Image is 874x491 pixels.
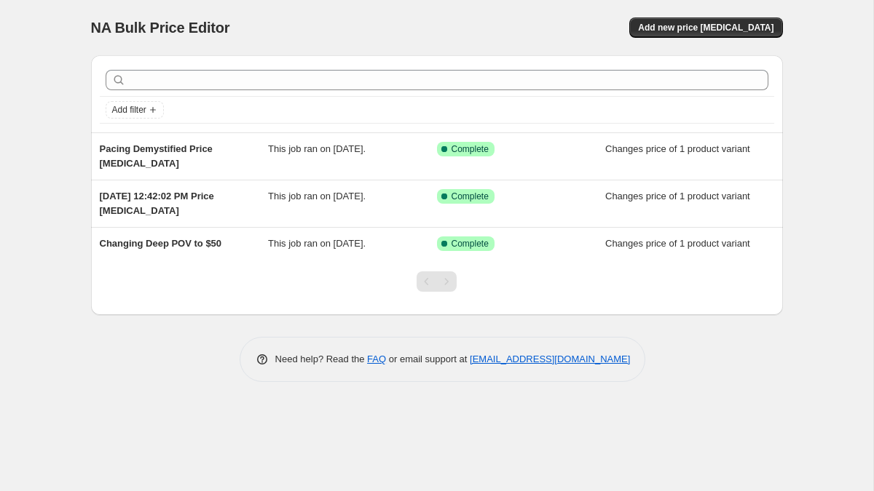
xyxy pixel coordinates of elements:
span: This job ran on [DATE]. [268,143,366,154]
span: This job ran on [DATE]. [268,191,366,201]
a: [EMAIL_ADDRESS][DOMAIN_NAME] [470,354,630,364]
span: Add new price [MEDICAL_DATA] [638,22,773,33]
span: Changes price of 1 product variant [605,238,750,249]
span: Add filter [112,104,146,116]
span: Changes price of 1 product variant [605,191,750,201]
span: Complete [452,238,489,250]
span: This job ran on [DATE]. [268,238,366,249]
span: [DATE] 12:42:02 PM Price [MEDICAL_DATA] [100,191,214,216]
button: Add new price [MEDICAL_DATA] [629,17,782,38]
button: Add filter [106,101,164,119]
span: Complete [452,143,489,155]
a: FAQ [367,354,386,364]
span: Need help? Read the [275,354,368,364]
span: NA Bulk Price Editor [91,20,230,36]
span: Changes price of 1 product variant [605,143,750,154]
span: Pacing Demystified Price [MEDICAL_DATA] [100,143,213,169]
nav: Pagination [417,271,457,292]
span: Complete [452,191,489,202]
span: or email support at [386,354,470,364]
span: Changing Deep POV to $50 [100,238,222,249]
